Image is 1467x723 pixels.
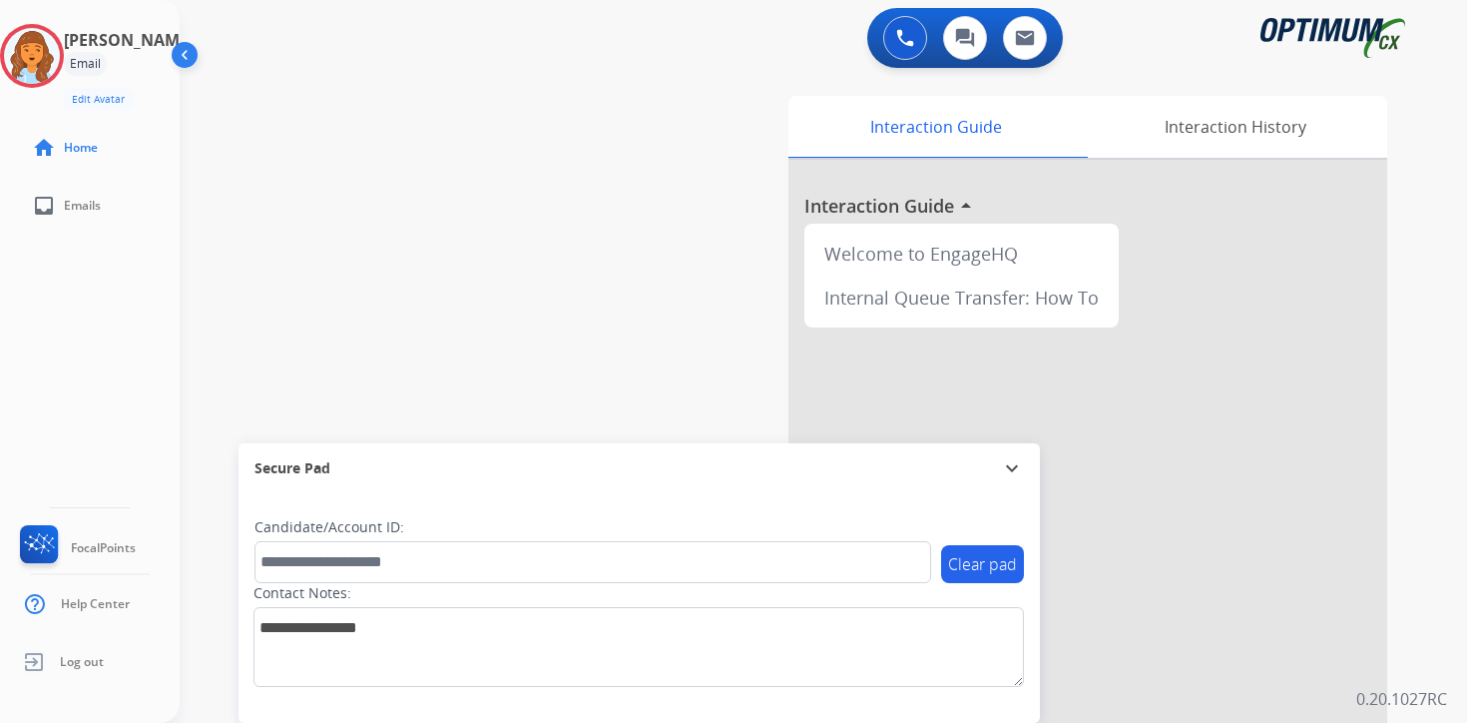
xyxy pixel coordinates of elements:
[64,88,133,111] button: Edit Avatar
[61,596,130,612] span: Help Center
[1356,687,1447,711] p: 0.20.1027RC
[16,525,136,571] a: FocalPoints
[4,28,60,84] img: avatar
[32,136,56,160] mat-icon: home
[788,96,1083,158] div: Interaction Guide
[71,540,136,556] span: FocalPoints
[254,458,330,478] span: Secure Pad
[64,140,98,156] span: Home
[1000,456,1024,480] mat-icon: expand_more
[941,545,1024,583] button: Clear pad
[253,583,351,603] label: Contact Notes:
[254,517,404,537] label: Candidate/Account ID:
[812,232,1111,276] div: Welcome to EngageHQ
[812,276,1111,320] div: Internal Queue Transfer: How To
[64,198,101,214] span: Emails
[60,654,104,670] span: Log out
[1083,96,1387,158] div: Interaction History
[64,28,194,52] h3: [PERSON_NAME]
[64,52,107,76] div: Email
[32,194,56,218] mat-icon: inbox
